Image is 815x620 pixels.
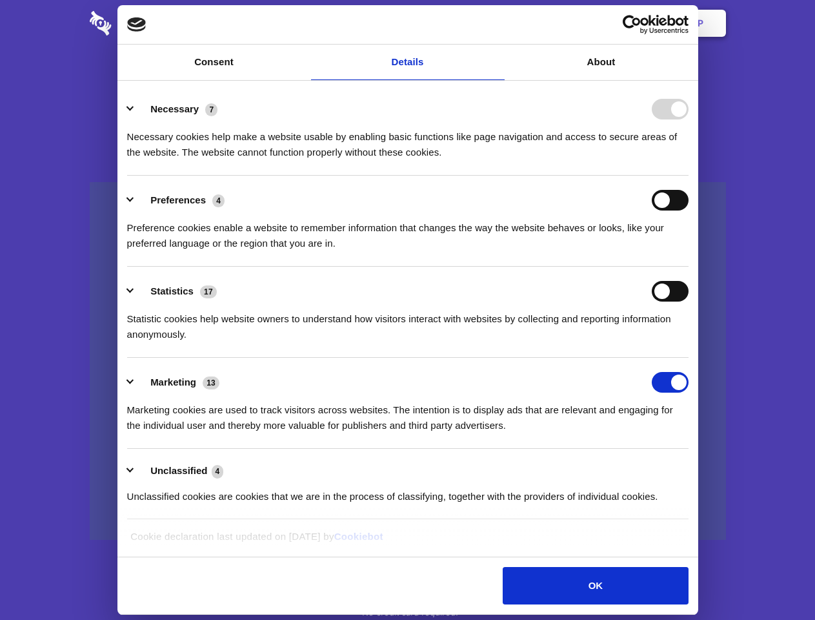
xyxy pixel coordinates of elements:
button: Statistics (17) [127,281,225,302]
a: Details [311,45,505,80]
span: 17 [200,285,217,298]
span: 13 [203,377,219,389]
h1: Eliminate Slack Data Loss. [90,58,726,105]
label: Statistics [150,285,194,296]
div: Cookie declaration last updated on [DATE] by [121,529,694,554]
button: OK [503,567,688,604]
div: Marketing cookies are used to track visitors across websites. The intention is to display ads tha... [127,393,689,433]
span: 4 [212,194,225,207]
button: Preferences (4) [127,190,233,211]
img: logo [127,17,146,32]
h4: Auto-redaction of sensitive data, encrypted data sharing and self-destructing private chats. Shar... [90,118,726,160]
a: Contact [523,3,583,43]
div: Statistic cookies help website owners to understand how visitors interact with websites by collec... [127,302,689,342]
label: Necessary [150,103,199,114]
div: Preference cookies enable a website to remember information that changes the way the website beha... [127,211,689,251]
a: About [505,45,698,80]
label: Marketing [150,377,196,387]
a: Consent [117,45,311,80]
a: Login [585,3,641,43]
a: Usercentrics Cookiebot - opens in a new window [576,15,689,34]
a: Pricing [379,3,435,43]
div: Unclassified cookies are cookies that we are in the process of classifying, together with the pro... [127,479,689,504]
a: Wistia video thumbnail [90,182,726,541]
button: Necessary (7) [127,99,226,119]
label: Preferences [150,194,206,205]
button: Marketing (13) [127,372,228,393]
img: logo-wordmark-white-trans-d4663122ce5f474addd5e946df7df03e33cb6a1c49d2221995e7729f52c070b2.svg [90,11,200,36]
iframe: Drift Widget Chat Controller [750,555,800,604]
button: Unclassified (4) [127,463,232,479]
span: 7 [205,103,217,116]
a: Cookiebot [334,531,383,542]
span: 4 [212,465,224,478]
div: Necessary cookies help make a website usable by enabling basic functions like page navigation and... [127,119,689,160]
